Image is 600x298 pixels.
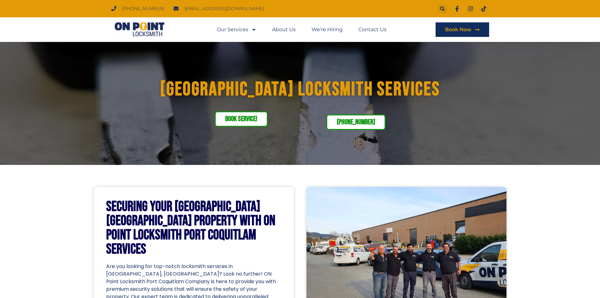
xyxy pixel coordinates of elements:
span: Book Now [445,27,471,32]
div: Search [437,4,447,14]
h2: Securing Your [GEOGRAPHIC_DATA] [GEOGRAPHIC_DATA] Property with On Point Locksmith Port Coquitlam... [106,200,281,256]
a: About Us [272,22,296,37]
h1: [GEOGRAPHIC_DATA] Locksmith Services [129,79,471,100]
nav: Menu [217,22,386,37]
span: Book service! [225,115,257,123]
a: Our Services [217,22,256,37]
a: Book service! [215,111,268,127]
a: Book Now [436,22,489,37]
a: We’re Hiring [311,22,343,37]
span: [PHONE_NUMBER] [337,119,375,126]
span: [EMAIL_ADDRESS][DOMAIN_NAME] [183,4,264,13]
span: [PHONE_NUMBER] [121,4,164,13]
a: [PHONE_NUMBER] [326,114,386,130]
a: Contact Us [358,22,386,37]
